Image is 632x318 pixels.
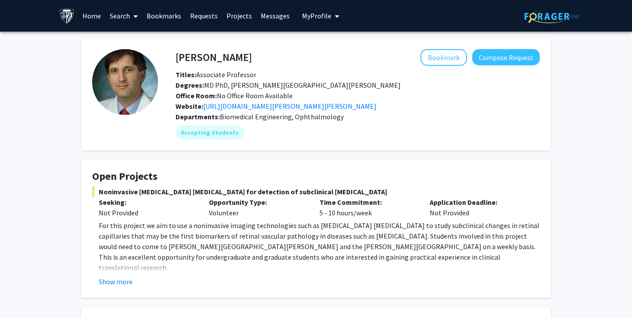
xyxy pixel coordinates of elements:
[202,197,312,218] div: Volunteer
[176,81,401,89] span: MD PhD, [PERSON_NAME][GEOGRAPHIC_DATA][PERSON_NAME]
[186,0,222,31] a: Requests
[320,197,417,207] p: Time Commitment:
[176,91,293,100] span: No Office Room Available
[99,197,196,207] p: Seeking:
[99,276,133,287] button: Show more
[222,0,256,31] a: Projects
[92,49,158,115] img: Profile Picture
[176,125,244,139] mat-chip: Accepting Students
[92,186,540,197] span: Noninvasive [MEDICAL_DATA] [MEDICAL_DATA] for detection of subclinical [MEDICAL_DATA]
[209,197,306,207] p: Opportunity Type:
[176,112,220,121] b: Departments:
[142,0,186,31] a: Bookmarks
[302,11,331,20] span: My Profile
[176,70,256,79] span: Associate Professor
[59,8,75,24] img: Johns Hopkins University Logo
[176,70,196,79] b: Titles:
[256,0,294,31] a: Messages
[105,0,142,31] a: Search
[92,170,540,183] h4: Open Projects
[78,0,105,31] a: Home
[472,49,540,65] button: Compose Request to Amir Kashani
[420,49,467,66] button: Add Amir Kashani to Bookmarks
[220,112,344,121] span: Biomedical Engineering, Ophthalmology
[203,102,377,111] a: Opens in a new tab
[176,81,204,89] b: Degrees:
[99,220,540,273] p: For this project we aim to use a noninvasive imaging technologies such as [MEDICAL_DATA] [MEDICAL...
[176,102,203,111] b: Website:
[524,10,579,23] img: ForagerOne Logo
[423,197,533,218] div: Not Provided
[430,197,527,207] p: Application Deadline:
[313,197,423,218] div: 5 - 10 hours/week
[176,49,252,65] h4: [PERSON_NAME]
[99,207,196,218] div: Not Provided
[176,91,217,100] b: Office Room:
